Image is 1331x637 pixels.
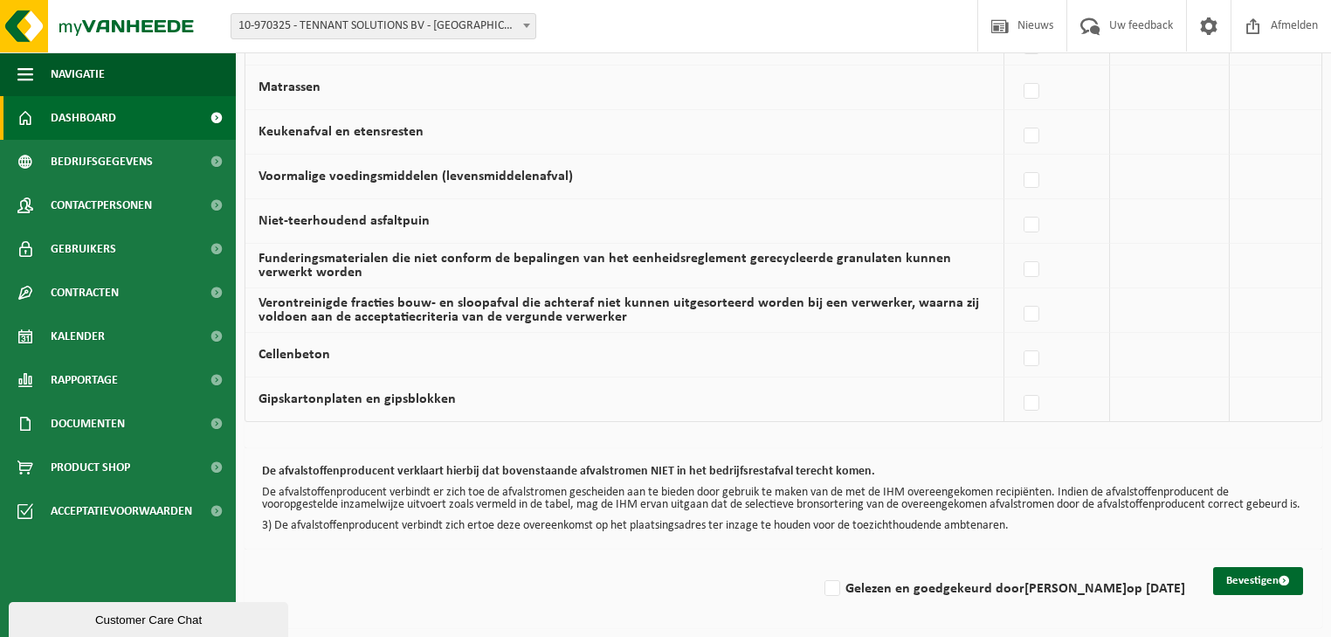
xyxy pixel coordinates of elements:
[259,125,424,139] label: Keukenafval en etensresten
[259,214,430,228] label: Niet-teerhoudend asfaltpuin
[51,140,153,183] span: Bedrijfsgegevens
[259,252,951,280] label: Funderingsmaterialen die niet conform de bepalingen van het eenheidsreglement gerecycleerde granu...
[1024,582,1127,596] strong: [PERSON_NAME]
[51,227,116,271] span: Gebruikers
[259,296,979,324] label: Verontreinigde fracties bouw- en sloopafval die achteraf niet kunnen uitgesorteerd worden bij een...
[51,489,192,533] span: Acceptatievoorwaarden
[231,14,535,38] span: 10-970325 - TENNANT SOLUTIONS BV - MECHELEN
[259,80,321,94] label: Matrassen
[9,599,292,637] iframe: chat widget
[51,96,116,140] span: Dashboard
[259,348,330,362] label: Cellenbeton
[259,170,573,183] label: Voormalige voedingsmiddelen (levensmiddelenafval)
[51,183,152,227] span: Contactpersonen
[51,52,105,96] span: Navigatie
[231,13,536,39] span: 10-970325 - TENNANT SOLUTIONS BV - MECHELEN
[1213,567,1303,595] button: Bevestigen
[821,576,1185,602] label: Gelezen en goedgekeurd door op [DATE]
[262,465,875,478] b: De afvalstoffenproducent verklaart hierbij dat bovenstaande afvalstromen NIET in het bedrijfsrest...
[262,520,1305,532] p: 3) De afvalstoffenproducent verbindt zich ertoe deze overeenkomst op het plaatsingsadres ter inza...
[51,271,119,315] span: Contracten
[262,487,1305,511] p: De afvalstoffenproducent verbindt er zich toe de afvalstromen gescheiden aan te bieden door gebru...
[259,392,456,406] label: Gipskartonplaten en gipsblokken
[51,315,105,358] span: Kalender
[51,446,130,489] span: Product Shop
[51,402,125,446] span: Documenten
[51,358,118,402] span: Rapportage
